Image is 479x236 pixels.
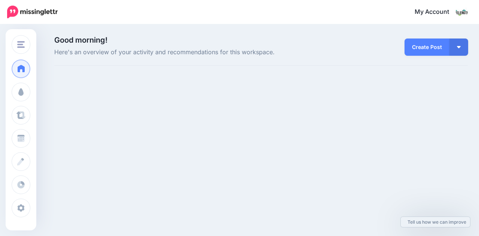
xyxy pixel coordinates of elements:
[457,46,461,48] img: arrow-down-white.png
[405,39,449,56] a: Create Post
[7,6,58,18] img: Missinglettr
[54,47,326,57] span: Here's an overview of your activity and recommendations for this workspace.
[407,3,468,21] a: My Account
[17,41,25,48] img: menu.png
[54,36,107,45] span: Good morning!
[401,217,470,227] a: Tell us how we can improve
